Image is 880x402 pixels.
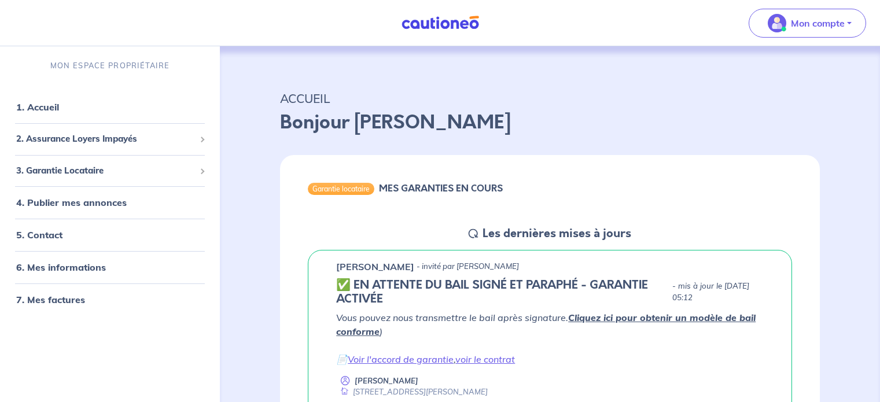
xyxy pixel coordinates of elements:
[336,278,668,306] h5: ✅️️️ EN ATTENTE DU BAIL SIGNÉ ET PARAPHÉ - GARANTIE ACTIVÉE
[16,164,195,178] span: 3. Garantie Locataire
[280,88,820,109] p: ACCUEIL
[791,16,845,30] p: Mon compte
[50,60,170,71] p: MON ESPACE PROPRIÉTAIRE
[16,229,62,241] a: 5. Contact
[280,109,820,137] p: Bonjour [PERSON_NAME]
[5,288,215,311] div: 7. Mes factures
[16,101,59,113] a: 1. Accueil
[336,312,756,337] em: Vous pouvez nous transmettre le bail après signature. )
[483,227,631,241] h5: Les dernières mises à jours
[379,183,503,194] h6: MES GARANTIES EN COURS
[5,191,215,214] div: 4. Publier mes annonces
[16,197,127,208] a: 4. Publier mes annonces
[5,223,215,246] div: 5. Contact
[768,14,786,32] img: illu_account_valid_menu.svg
[417,261,519,272] p: - invité par [PERSON_NAME]
[5,95,215,119] div: 1. Accueil
[5,128,215,150] div: 2. Assurance Loyers Impayés
[5,256,215,279] div: 6. Mes informations
[336,278,764,306] div: state: CONTRACT-SIGNED, Context: IN-LANDLORD,IS-GL-CAUTION-IN-LANDLORD
[455,353,515,365] a: voir le contrat
[336,353,515,365] em: 📄 ,
[348,353,454,365] a: Voir l'accord de garantie
[16,294,85,305] a: 7. Mes factures
[336,312,756,337] a: Cliquez ici pour obtenir un modèle de bail conforme
[355,375,418,386] p: [PERSON_NAME]
[308,183,374,194] div: Garantie locataire
[672,281,764,304] p: - mis à jour le [DATE] 05:12
[5,160,215,182] div: 3. Garantie Locataire
[397,16,484,30] img: Cautioneo
[336,260,414,274] p: [PERSON_NAME]
[16,261,106,273] a: 6. Mes informations
[336,386,488,397] div: [STREET_ADDRESS][PERSON_NAME]
[16,132,195,146] span: 2. Assurance Loyers Impayés
[749,9,866,38] button: illu_account_valid_menu.svgMon compte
